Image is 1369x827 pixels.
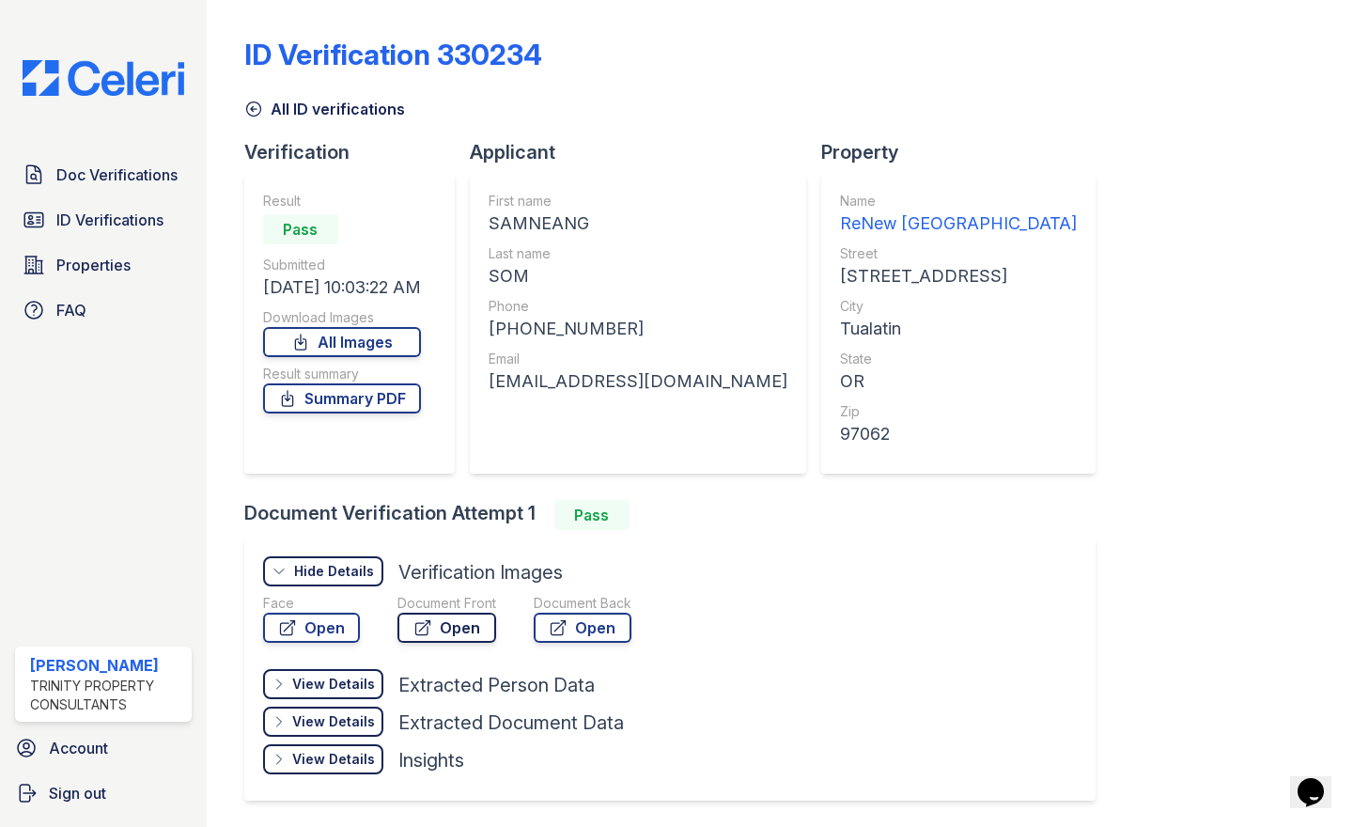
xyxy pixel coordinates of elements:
a: All Images [263,327,421,357]
span: FAQ [56,299,86,321]
a: All ID verifications [244,98,405,120]
div: Hide Details [294,562,374,581]
div: Name [840,192,1077,211]
iframe: chat widget [1290,752,1350,808]
div: First name [489,192,787,211]
div: Extracted Person Data [398,672,595,698]
div: [STREET_ADDRESS] [840,263,1077,289]
div: Download Images [263,308,421,327]
div: SAMNEANG [489,211,787,237]
div: City [840,297,1077,316]
div: Face [263,594,360,613]
div: Tualatin [840,316,1077,342]
span: ID Verifications [56,209,163,231]
div: Last name [489,244,787,263]
div: Document Front [397,594,496,613]
div: Phone [489,297,787,316]
div: Verification Images [398,559,563,585]
div: Applicant [470,139,821,165]
div: SOM [489,263,787,289]
a: Account [8,729,199,767]
div: View Details [292,712,375,731]
div: Street [840,244,1077,263]
div: Document Back [534,594,631,613]
div: ID Verification 330234 [244,38,542,71]
div: Submitted [263,256,421,274]
a: Summary PDF [263,383,421,413]
div: Verification [244,139,470,165]
div: [EMAIL_ADDRESS][DOMAIN_NAME] [489,368,787,395]
a: FAQ [15,291,192,329]
a: Name ReNew [GEOGRAPHIC_DATA] [840,192,1077,237]
a: Doc Verifications [15,156,192,194]
a: Properties [15,246,192,284]
div: Pass [554,500,630,530]
div: Trinity Property Consultants [30,677,184,714]
a: Open [534,613,631,643]
a: Open [397,613,496,643]
div: Zip [840,402,1077,421]
div: Result summary [263,365,421,383]
div: OR [840,368,1077,395]
a: Open [263,613,360,643]
div: ReNew [GEOGRAPHIC_DATA] [840,211,1077,237]
div: View Details [292,750,375,769]
div: Insights [398,747,464,773]
span: Account [49,737,108,759]
div: Extracted Document Data [398,710,624,736]
span: Sign out [49,782,106,804]
a: Sign out [8,774,199,812]
span: Doc Verifications [56,164,178,186]
div: Pass [263,214,338,244]
div: Result [263,192,421,211]
div: [DATE] 10:03:22 AM [263,274,421,301]
div: [PHONE_NUMBER] [489,316,787,342]
div: State [840,350,1077,368]
span: Properties [56,254,131,276]
div: 97062 [840,421,1077,447]
img: CE_Logo_Blue-a8612792a0a2168367f1c8372b55b34899dd931a85d93a1a3d3e32e68fde9ad4.png [8,60,199,96]
div: [PERSON_NAME] [30,654,184,677]
div: View Details [292,675,375,694]
div: Document Verification Attempt 1 [244,500,1111,530]
div: Property [821,139,1111,165]
a: ID Verifications [15,201,192,239]
div: Email [489,350,787,368]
